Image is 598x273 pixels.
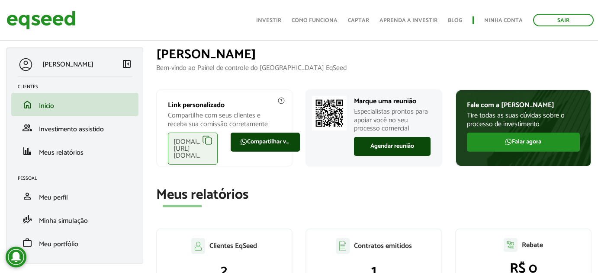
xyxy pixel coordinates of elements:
a: Como funciona [292,18,338,23]
a: Falar agora [467,133,580,152]
p: Contratos emitidos [354,242,412,250]
a: Captar [348,18,369,23]
img: agent-relatorio.svg [504,238,518,252]
span: Investimento assistido [39,124,104,135]
img: EqSeed [6,9,76,32]
p: Compartilhe com seus clientes e receba sua comissão corretamente [168,111,281,128]
li: Meus relatórios [11,140,138,163]
p: Marque uma reunião [354,97,431,105]
a: Compartilhar via WhatsApp [231,133,300,152]
img: agent-clientes.svg [191,238,205,254]
a: Minha conta [484,18,523,23]
a: Blog [448,18,462,23]
p: Clientes EqSeed [209,242,257,250]
a: homeInício [18,99,132,110]
a: Sair [533,14,594,26]
p: Bem-vindo ao Painel de controle do [GEOGRAPHIC_DATA] EqSeed [156,64,592,72]
li: Investimento assistido [11,116,138,140]
img: FaWhatsapp.svg [505,138,512,145]
img: FaWhatsapp.svg [240,138,247,145]
li: Minha simulação [11,208,138,231]
a: workMeu portfólio [18,238,132,248]
span: left_panel_close [122,59,132,69]
p: Link personalizado [168,101,281,109]
span: Início [39,100,54,112]
a: Colapsar menu [122,59,132,71]
img: agent-contratos.svg [336,238,350,254]
span: group [22,123,32,133]
p: Rebate [522,241,543,249]
span: finance_mode [22,214,32,225]
a: financeMeus relatórios [18,146,132,156]
p: Tire todas as suas dúvidas sobre o processo de investimento [467,111,580,128]
p: Fale com a [PERSON_NAME] [467,101,580,109]
a: Investir [256,18,281,23]
img: agent-meulink-info2.svg [277,97,285,105]
li: Meu portfólio [11,231,138,254]
span: finance [22,146,32,156]
div: [DOMAIN_NAME][URL][DOMAIN_NAME] [168,133,218,165]
span: Minha simulação [39,215,88,227]
a: Agendar reunião [354,137,431,156]
h2: Meus relatórios [156,187,592,203]
p: Especialistas prontos para apoiar você no seu processo comercial [354,108,431,133]
a: finance_modeMinha simulação [18,214,132,225]
h2: Pessoal [18,176,138,181]
span: work [22,238,32,248]
a: Aprenda a investir [379,18,437,23]
h1: [PERSON_NAME] [156,48,592,62]
span: home [22,99,32,110]
span: Meu portfólio [39,238,78,250]
img: Marcar reunião com consultor [312,96,347,130]
a: personMeu perfil [18,191,132,201]
span: Meu perfil [39,192,68,203]
li: Início [11,93,138,116]
span: Meus relatórios [39,147,84,159]
a: groupInvestimento assistido [18,123,132,133]
p: [PERSON_NAME] [42,60,93,69]
li: Meu perfil [11,184,138,208]
h2: Clientes [18,84,138,89]
span: person [22,191,32,201]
